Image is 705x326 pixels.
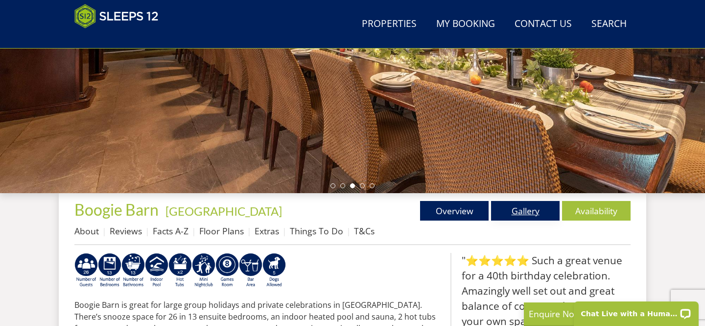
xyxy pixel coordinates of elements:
[511,13,576,35] a: Contact Us
[491,201,560,221] a: Gallery
[74,200,159,219] span: Boogie Barn
[354,225,375,237] a: T&Cs
[74,200,162,219] a: Boogie Barn
[110,225,142,237] a: Reviews
[145,253,168,288] img: t2ULPJ0AAAAASUVORK5CYII=
[420,201,489,221] a: Overview
[199,225,244,237] a: Floor Plans
[168,253,192,288] img: AD_4nXeXKMGNQXYShWO88AAsfLf0dnpDz1AQtkzBSTvXfyhYyrIrgKRp-6xpNfQDSPzMNqtJsBafU8P4iXqd_x8fOwkBUpMyT...
[74,253,98,288] img: AD_4nXf0cVrKUD6Ivpf92jhNE1qwAzh-T96B1ZATnNG8CC6GhVDJi2v7o3XxnDGWlu9B8Y-aqG7XODC46qblOnKzs7AR7Jpd7...
[562,201,631,221] a: Availability
[74,4,159,28] img: Sleeps 12
[153,225,188,237] a: Facts A-Z
[121,253,145,288] img: AD_4nXch0wl_eAN-18swiGi7xjTEB8D9_R8KKTxEFOMmXvHtkjvXVqxka7AP3oNzBoQzy0mcE855aU69hMrC4kQj9MYQAknh_...
[192,253,215,288] img: AD_4nXedjAfRDOI8674Tmc88ZGG0XTOMc0SCbAoUNsZxsDsl46sRR4hTv0ACdFBRviPaO18qA-X-rA6-XnPyJEsrxmWb6Mxmz...
[74,225,99,237] a: About
[358,13,421,35] a: Properties
[567,295,705,326] iframe: LiveChat chat widget
[587,13,631,35] a: Search
[215,253,239,288] img: AD_4nXdrZMsjcYNLGsKuA84hRzvIbesVCpXJ0qqnwZoX5ch9Zjv73tWe4fnFRs2gJ9dSiUubhZXckSJX_mqrZBmYExREIfryF...
[162,204,282,218] span: -
[98,253,121,288] img: AD_4nXcew-S3Hj2CtwYal5e0cReEkQr5T-_4d6gXrBODl5Yf4flAkI5jKYHJGEskT379upyLHmamznc4iiocxkvD6F5u1lePi...
[255,225,279,237] a: Extras
[239,253,262,288] img: AD_4nXeUnLxUhQNc083Qf4a-s6eVLjX_ttZlBxbnREhztiZs1eT9moZ8e5Fzbx9LK6K9BfRdyv0AlCtKptkJvtknTFvAhI3RM...
[290,225,343,237] a: Things To Do
[262,253,286,288] img: AD_4nXenrpR1u9Vf4n_0__QjbX1jZMIDbaN_FBJNKweTVwrwxiWkV4B7zAezDsESgfnxIg586gONyuI_JJw1u1PACtY5SRNqj...
[165,204,282,218] a: [GEOGRAPHIC_DATA]
[70,34,172,43] iframe: Customer reviews powered by Trustpilot
[529,307,676,320] p: Enquire Now
[432,13,499,35] a: My Booking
